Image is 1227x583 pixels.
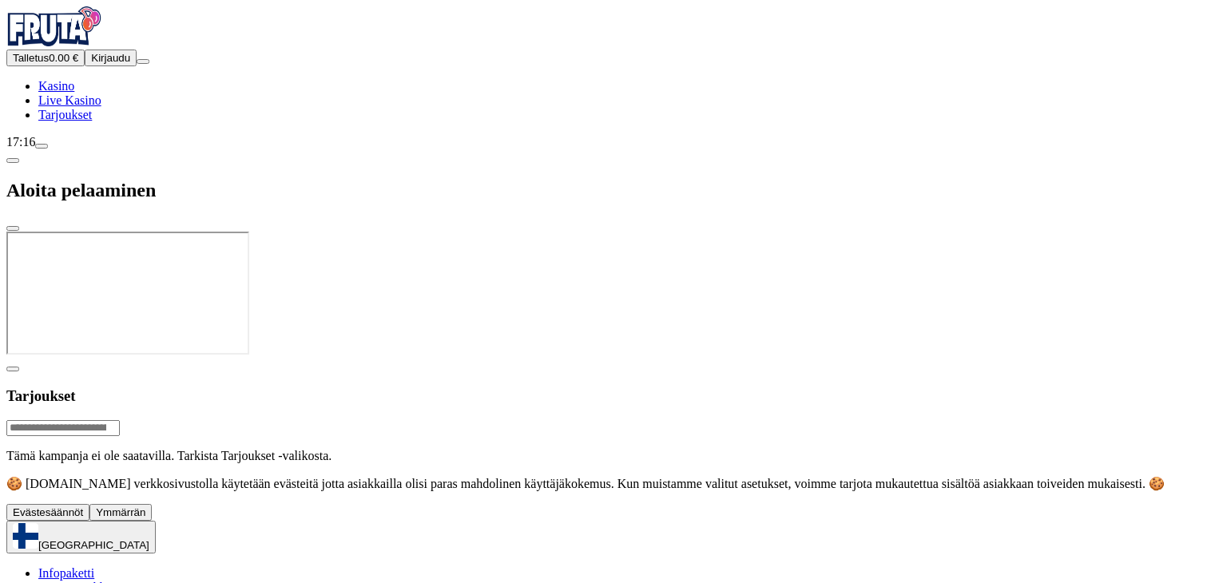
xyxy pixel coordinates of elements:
[13,52,49,64] span: Talletus
[35,144,48,149] button: live-chat
[6,135,35,149] span: 17:16
[6,180,1221,201] h2: Aloita pelaaminen
[85,50,137,66] button: Kirjaudu
[96,506,145,518] span: Ymmärrän
[38,93,101,107] a: Live Kasino
[6,158,19,163] button: chevron-left icon
[6,387,1221,405] h3: Tarjoukset
[38,79,74,93] a: Kasino
[38,539,149,551] span: [GEOGRAPHIC_DATA]
[6,367,19,371] button: chevron-left icon
[6,6,102,46] img: Fruta
[38,108,92,121] a: Tarjoukset
[6,35,102,49] a: Fruta
[6,50,85,66] button: Talletusplus icon0.00 €
[6,6,1221,122] nav: Primary
[6,521,156,553] button: [GEOGRAPHIC_DATA]chevron-down icon
[6,504,89,521] button: Evästesäännöt
[89,504,152,521] button: Ymmärrän
[6,476,1221,491] p: 🍪 [DOMAIN_NAME] verkkosivustolla käytetään evästeitä jotta asiakkailla olisi paras mahdolinen käy...
[6,226,19,231] button: close
[13,523,38,549] img: Finland flag
[49,52,78,64] span: 0.00 €
[6,79,1221,122] nav: Main menu
[6,420,120,436] input: Search
[6,449,1221,463] p: Tämä kampanja ei ole saatavilla. Tarkista Tarjoukset -valikosta.
[13,506,83,518] span: Evästesäännöt
[38,566,94,580] a: Infopaketti
[137,59,149,64] button: menu
[91,52,130,64] span: Kirjaudu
